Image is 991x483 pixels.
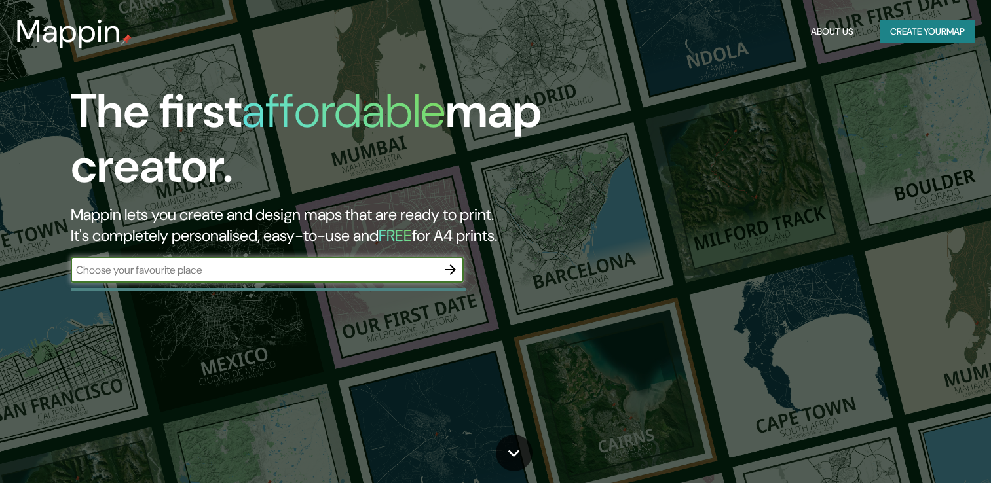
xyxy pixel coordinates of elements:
h1: affordable [242,80,445,141]
input: Choose your favourite place [71,262,438,277]
button: Create yourmap [880,20,975,44]
h3: Mappin [16,13,121,50]
h1: The first map creator. [71,84,567,204]
h2: Mappin lets you create and design maps that are ready to print. It's completely personalised, eas... [71,204,567,246]
button: About Us [806,20,859,44]
img: mappin-pin [121,34,132,45]
h5: FREE [379,225,412,245]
